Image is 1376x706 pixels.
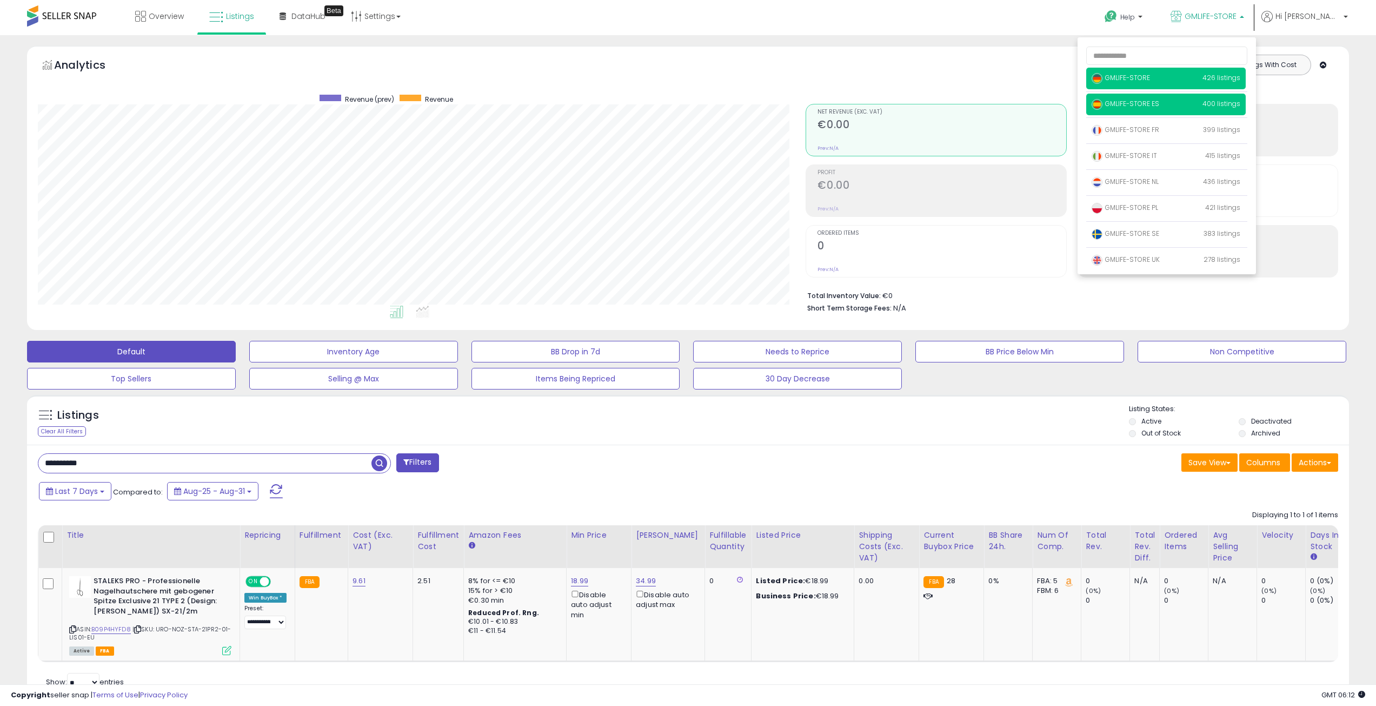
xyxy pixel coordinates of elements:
[69,576,91,598] img: 216pm0wl+hL._SL40_.jpg
[468,596,558,605] div: €0.30 min
[709,576,743,586] div: 0
[1134,530,1155,564] div: Total Rev. Diff.
[226,11,254,22] span: Listings
[893,303,906,313] span: N/A
[1261,576,1305,586] div: 0
[468,586,558,596] div: 15% for > €10
[244,530,290,541] div: Repricing
[396,453,438,472] button: Filters
[571,589,623,620] div: Disable auto adjust min
[167,482,258,500] button: Aug-25 - Aug-31
[1261,11,1348,35] a: Hi [PERSON_NAME]
[1092,177,1102,188] img: netherlands.png
[54,57,127,75] h5: Analytics
[1292,453,1338,472] button: Actions
[149,11,184,22] span: Overview
[1252,510,1338,520] div: Displaying 1 to 1 of 1 items
[1120,12,1135,22] span: Help
[1203,177,1240,186] span: 436 listings
[1037,576,1073,586] div: FBA: 5
[69,646,94,656] span: All listings currently available for purchase on Amazon
[249,341,458,362] button: Inventory Age
[1246,457,1280,468] span: Columns
[113,487,163,497] span: Compared to:
[27,341,236,362] button: Default
[1134,576,1151,586] div: N/A
[92,690,138,700] a: Terms of Use
[1185,11,1237,22] span: GMLIFE-STORE
[11,690,50,700] strong: Copyright
[91,625,131,634] a: B09P4HYFD8
[1205,151,1240,160] span: 415 listings
[183,486,245,497] span: Aug-25 - Aug-31
[471,341,680,362] button: BB Drop in 7d
[1310,576,1354,586] div: 0 (0%)
[27,368,236,390] button: Top Sellers
[817,170,1066,176] span: Profit
[1096,2,1153,35] a: Help
[1037,586,1073,596] div: FBM: 6
[1205,203,1240,212] span: 421 listings
[1092,177,1159,186] span: GMLIFE-STORE NL
[1275,11,1340,22] span: Hi [PERSON_NAME]
[57,408,99,423] h5: Listings
[417,530,459,552] div: Fulfillment Cost
[923,530,979,552] div: Current Buybox Price
[1261,586,1277,595] small: (0%)
[1086,586,1101,595] small: (0%)
[244,593,287,603] div: Win BuyBox *
[94,576,225,619] b: STALEKS PRO - Professionelle Nagelhautschere mit gebogener Spitze Exclusive 21 TYPE 2 (Design: [P...
[468,608,539,617] b: Reduced Prof. Rng.
[807,303,892,313] b: Short Term Storage Fees:
[353,530,408,552] div: Cost (Exc. VAT)
[1202,99,1240,108] span: 400 listings
[1092,203,1102,214] img: poland.png
[1321,690,1365,700] span: 2025-09-8 06:12 GMT
[915,341,1124,362] button: BB Price Below Min
[249,368,458,390] button: Selling @ Max
[468,530,562,541] div: Amazon Fees
[1104,10,1118,23] i: Get Help
[1092,151,1102,162] img: italy.png
[817,266,839,273] small: Prev: N/A
[756,530,849,541] div: Listed Price
[1164,586,1179,595] small: (0%)
[425,95,453,104] span: Revenue
[96,646,114,656] span: FBA
[1202,73,1240,82] span: 426 listings
[1213,576,1248,586] div: N/A
[1092,99,1102,110] img: spain.png
[244,605,287,629] div: Preset:
[468,576,558,586] div: 8% for <= €10
[1092,203,1158,212] span: GMLIFE-STORE PL
[1164,596,1208,605] div: 0
[300,530,343,541] div: Fulfillment
[471,368,680,390] button: Items Being Repriced
[817,179,1066,194] h2: €0.00
[817,240,1066,254] h2: 0
[859,576,910,586] div: 0.00
[468,541,475,551] small: Amazon Fees.
[709,530,747,552] div: Fulfillable Quantity
[1092,255,1102,266] img: uk.png
[859,530,914,564] div: Shipping Costs (Exc. VAT)
[11,690,188,701] div: seller snap | |
[1092,229,1102,240] img: sweden.png
[1138,341,1346,362] button: Non Competitive
[756,591,846,601] div: €18.99
[1092,99,1159,108] span: GMLIFE-STORE ES
[69,625,231,641] span: | SKU: URO-NOZ-STA-21PR2-01-LIS01-EU
[353,576,365,586] a: 9.61
[247,577,260,586] span: ON
[1310,552,1317,562] small: Days In Stock.
[67,530,235,541] div: Title
[1310,596,1354,605] div: 0 (0%)
[636,589,696,610] div: Disable auto adjust max
[1092,229,1159,238] span: GMLIFE-STORE SE
[1086,596,1129,605] div: 0
[291,11,325,22] span: DataHub
[55,486,98,497] span: Last 7 Days
[1092,151,1157,160] span: GMLIFE-STORE IT
[807,291,881,300] b: Total Inventory Value:
[693,341,902,362] button: Needs to Reprice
